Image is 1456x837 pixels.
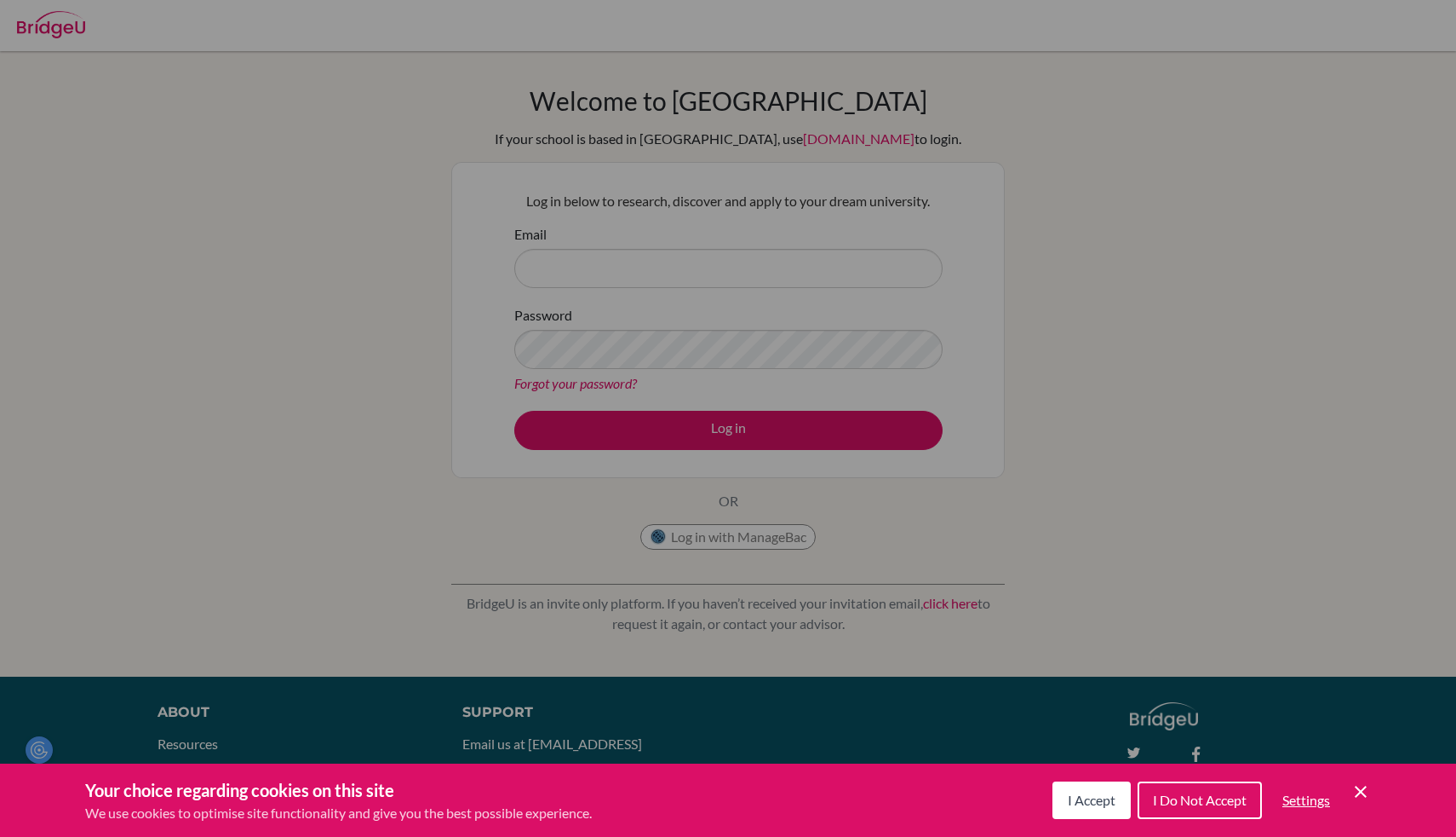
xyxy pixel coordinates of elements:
span: I Do Not Accept [1153,792,1247,808]
p: We use cookies to optimise site functionality and give you the best possible experience. [85,803,592,823]
button: Settings [1269,783,1344,817]
span: I Accept [1068,792,1115,808]
span: Settings [1282,792,1330,808]
button: I Do Not Accept [1138,782,1262,819]
button: Save and close [1350,782,1371,802]
button: I Accept [1052,782,1131,819]
h3: Your choice regarding cookies on this site [85,777,592,803]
